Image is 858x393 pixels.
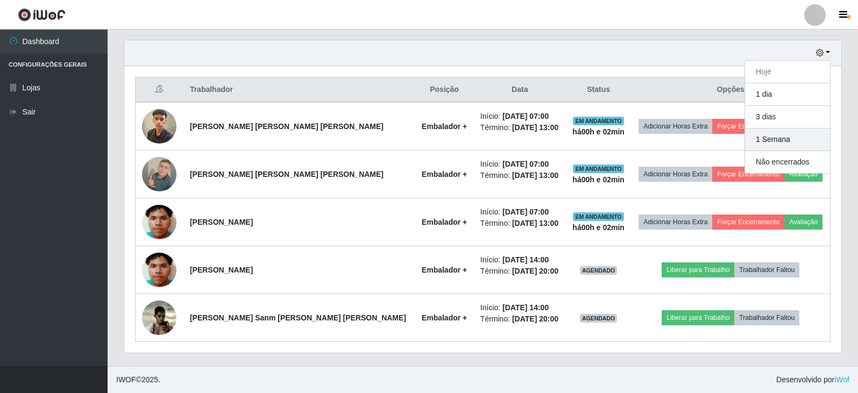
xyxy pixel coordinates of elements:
li: Início: [480,302,559,313]
th: Data [474,77,566,103]
strong: Embalador + [422,266,467,274]
span: © 2025 . [116,374,160,385]
button: Avaliação [784,215,822,230]
img: CoreUI Logo [18,8,66,22]
time: [DATE] 13:00 [512,219,558,227]
li: Término: [480,122,559,133]
time: [DATE] 20:00 [512,267,558,275]
strong: há 00 h e 02 min [572,127,625,136]
th: Opções [631,77,830,103]
button: Adicionar Horas Extra [639,215,712,230]
strong: Embalador + [422,218,467,226]
button: Trabalhador Faltou [734,262,799,277]
time: [DATE] 07:00 [502,208,549,216]
time: [DATE] 07:00 [502,112,549,120]
strong: Embalador + [422,122,467,131]
button: Forçar Encerramento [712,167,784,182]
button: 1 Semana [745,128,830,151]
li: Término: [480,313,559,325]
time: [DATE] 07:00 [502,160,549,168]
li: Término: [480,266,559,277]
li: Término: [480,170,559,181]
th: Status [566,77,632,103]
li: Início: [480,254,559,266]
time: [DATE] 13:00 [512,171,558,180]
strong: há 00 h e 02 min [572,175,625,184]
span: IWOF [116,375,136,384]
span: Desenvolvido por [776,374,849,385]
li: Início: [480,159,559,170]
a: iWof [834,375,849,384]
time: [DATE] 14:00 [502,303,549,312]
span: AGENDADO [580,266,618,275]
button: Adicionar Horas Extra [639,119,712,134]
strong: [PERSON_NAME] [PERSON_NAME] [PERSON_NAME] [190,122,384,131]
img: 1752515329237.jpeg [142,103,176,149]
th: Trabalhador [183,77,415,103]
strong: [PERSON_NAME] Sanm [PERSON_NAME] [PERSON_NAME] [190,313,406,322]
img: 1752537473064.jpeg [142,191,176,253]
strong: [PERSON_NAME] [190,266,253,274]
li: Término: [480,218,559,229]
button: Forçar Encerramento [712,215,784,230]
button: Liberar para Trabalho [662,262,734,277]
button: Não encerrados [745,151,830,173]
button: Liberar para Trabalho [662,310,734,325]
img: 1752537473064.jpeg [142,239,176,301]
button: 1 dia [745,83,830,106]
button: 3 dias [745,106,830,128]
button: Avaliação [784,167,822,182]
time: [DATE] 20:00 [512,315,558,323]
span: EM ANDAMENTO [573,212,624,221]
time: [DATE] 14:00 [502,255,549,264]
span: AGENDADO [580,314,618,323]
button: Trabalhador Faltou [734,310,799,325]
li: Início: [480,111,559,122]
img: 1752573650429.jpeg [142,144,176,205]
span: EM ANDAMENTO [573,165,624,173]
strong: há 00 h e 02 min [572,223,625,232]
button: Adicionar Horas Extra [639,167,712,182]
img: 1752542805092.jpeg [142,291,176,345]
strong: Embalador + [422,170,467,178]
strong: [PERSON_NAME] [PERSON_NAME] [PERSON_NAME] [190,170,384,178]
th: Posição [415,77,474,103]
strong: Embalador + [422,313,467,322]
time: [DATE] 13:00 [512,123,558,132]
button: Forçar Encerramento [712,119,784,134]
button: Hoje [745,61,830,83]
strong: [PERSON_NAME] [190,218,253,226]
li: Início: [480,206,559,218]
span: EM ANDAMENTO [573,117,624,125]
